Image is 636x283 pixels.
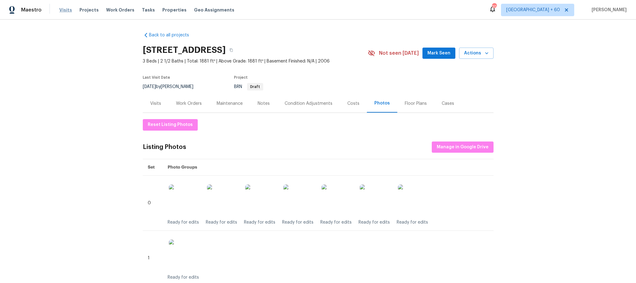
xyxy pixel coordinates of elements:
div: 707 [492,4,496,10]
div: Ready for edits [397,219,428,225]
span: Manage in Google Drive [437,143,489,151]
span: [DATE] [143,85,156,89]
button: Reset Listing Photos [143,119,198,131]
button: Actions [459,48,494,59]
span: Work Orders [106,7,134,13]
div: Maintenance [217,100,243,107]
div: by [PERSON_NAME] [143,83,201,90]
div: Ready for edits [168,219,199,225]
span: 3 Beds | 2 1/2 Baths | Total: 1881 ft² | Above Grade: 1881 ft² | Basement Finished: N/A | 2006 [143,58,368,64]
div: Notes [258,100,270,107]
div: Floor Plans [405,100,427,107]
div: Visits [150,100,161,107]
span: Mark Seen [427,49,450,57]
span: Not seen [DATE] [379,50,419,56]
span: Geo Assignments [194,7,234,13]
button: Copy Address [226,44,237,56]
h2: [STREET_ADDRESS] [143,47,226,53]
span: Last Visit Date [143,76,170,79]
a: Back to all projects [143,32,202,38]
div: Cases [442,100,454,107]
span: Draft [248,85,263,89]
div: Ready for edits [320,219,352,225]
div: Ready for edits [244,219,275,225]
div: Ready for edits [168,274,199,281]
button: Manage in Google Drive [432,141,494,153]
th: Set [143,159,163,176]
div: Condition Adjustments [285,100,332,107]
div: Ready for edits [206,219,237,225]
div: Ready for edits [282,219,313,225]
th: Photo Groups [163,159,494,176]
div: Work Orders [176,100,202,107]
td: 0 [143,176,163,231]
div: Listing Photos [143,144,186,150]
span: Actions [464,49,489,57]
span: [GEOGRAPHIC_DATA] + 60 [506,7,560,13]
span: Visits [59,7,72,13]
span: Projects [79,7,99,13]
span: Maestro [21,7,42,13]
span: Tasks [142,8,155,12]
div: Photos [374,100,390,106]
button: Mark Seen [422,48,455,59]
span: BRN [234,85,263,89]
span: [PERSON_NAME] [589,7,627,13]
div: Ready for edits [359,219,390,225]
span: Properties [162,7,187,13]
span: Project [234,76,248,79]
div: Costs [347,100,359,107]
span: Reset Listing Photos [148,121,193,129]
